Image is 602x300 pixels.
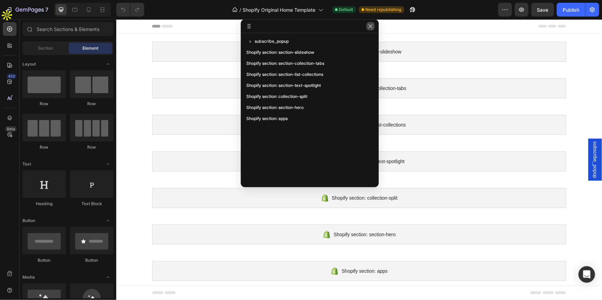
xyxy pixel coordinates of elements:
[102,272,114,283] span: Toggle open
[116,19,602,300] iframe: Design area
[22,22,114,36] input: Search Sections & Elements
[216,174,282,183] span: Shopify section: collection-split
[70,101,114,107] div: Row
[246,82,321,89] span: Shopify section: section-text-spotlight
[38,45,53,51] span: Section
[22,144,66,150] div: Row
[208,138,288,146] span: Shopify section: section-text-spotlight
[70,201,114,207] div: Text Block
[246,49,314,56] span: Shopify section: section-slideshow
[225,248,271,256] span: Shopify section: apps
[207,65,290,73] span: Shopify section: section-collection-tabs
[5,126,17,132] div: Beta
[255,38,289,45] span: subscribe_popup
[22,61,36,67] span: Layout
[22,101,66,107] div: Row
[246,104,304,111] span: Shopify section: section-hero
[246,60,324,67] span: Shopify section: section-collection-tabs
[22,274,35,280] span: Media
[70,257,114,263] div: Button
[22,218,35,224] span: Button
[22,201,66,207] div: Heading
[7,73,17,79] div: 450
[82,45,98,51] span: Element
[22,161,31,167] span: Text
[246,71,323,78] span: Shopify section: section-list-collections
[217,211,279,219] span: Shopify section: section-hero
[246,93,307,100] span: Shopify section: collection-split
[246,115,288,122] span: Shopify section: apps
[211,28,285,37] span: Shopify section: section-slideshow
[102,59,114,70] span: Toggle open
[207,101,290,110] span: Shopify section: section-list-collections
[22,257,66,263] div: Button
[475,122,482,159] span: subscribe_popup
[102,159,114,170] span: Toggle open
[579,266,595,283] div: Open Intercom Messenger
[102,215,114,226] span: Toggle open
[70,144,114,150] div: Row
